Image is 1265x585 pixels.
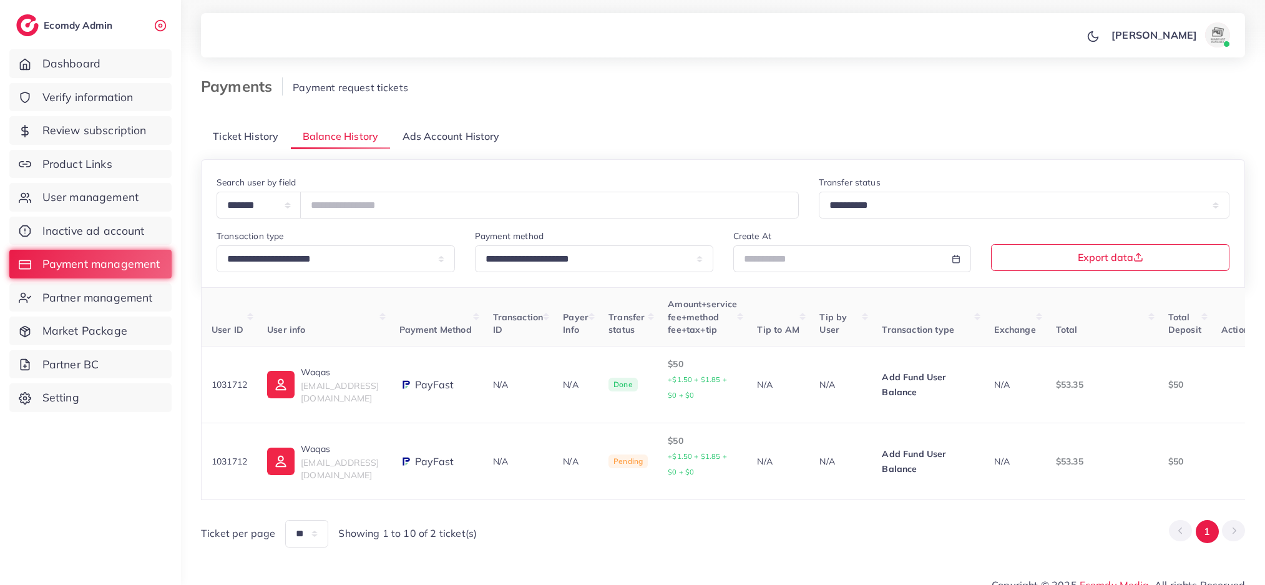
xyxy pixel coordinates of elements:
[882,446,974,476] p: Add Fund User Balance
[42,390,79,406] span: Setting
[213,129,278,144] span: Ticket History
[493,456,508,467] span: N/A
[44,19,115,31] h2: Ecomdy Admin
[668,375,727,400] small: +$1.50 + $1.85 + $0 + $0
[493,312,544,335] span: Transaction ID
[267,448,295,475] img: ic-user-info.36bf1079.svg
[212,377,247,392] p: 1031712
[563,312,589,335] span: Payer Info
[42,122,147,139] span: Review subscription
[757,454,799,469] p: N/A
[1168,377,1201,392] p: $50
[403,129,500,144] span: Ads Account History
[415,378,454,392] span: PayFast
[819,176,880,189] label: Transfer status
[212,454,247,469] p: 1031712
[16,14,115,36] a: logoEcomdy Admin
[42,223,145,239] span: Inactive ad account
[1111,27,1197,42] p: [PERSON_NAME]
[42,56,100,72] span: Dashboard
[9,183,172,212] a: User management
[563,454,589,469] p: N/A
[1168,312,1201,335] span: Total Deposit
[267,371,295,398] img: ic-user-info.36bf1079.svg
[267,324,305,335] span: User info
[201,526,275,541] span: Ticket per page
[1078,252,1143,262] span: Export data
[819,454,862,469] p: N/A
[9,317,172,345] a: Market Package
[301,380,379,404] span: [EMAIL_ADDRESS][DOMAIN_NAME]
[608,378,638,391] span: Done
[399,455,412,468] img: payment
[301,457,379,481] span: [EMAIL_ADDRESS][DOMAIN_NAME]
[819,377,862,392] p: N/A
[217,230,284,242] label: Transaction type
[415,455,454,469] span: PayFast
[991,244,1229,271] button: Export data
[293,81,408,94] span: Payment request tickets
[475,230,544,242] label: Payment method
[1056,324,1078,335] span: Total
[399,378,412,391] img: payment
[994,456,1009,467] span: N/A
[757,377,799,392] p: N/A
[301,365,379,380] p: Waqas
[9,150,172,179] a: Product Links
[668,298,737,335] span: Amount+service fee+method fee+tax+tip
[819,312,847,335] span: Tip by User
[994,379,1009,390] span: N/A
[303,129,378,144] span: Balance History
[1168,454,1201,469] p: $50
[9,116,172,145] a: Review subscription
[1105,22,1235,47] a: [PERSON_NAME]avatar
[757,324,799,335] span: Tip to AM
[42,156,112,172] span: Product Links
[493,379,508,390] span: N/A
[9,350,172,379] a: Partner BC
[338,526,477,541] span: Showing 1 to 10 of 2 ticket(s)
[16,14,39,36] img: logo
[563,377,589,392] p: N/A
[9,250,172,278] a: Payment management
[668,452,727,476] small: +$1.50 + $1.85 + $0 + $0
[882,324,954,335] span: Transaction type
[9,217,172,245] a: Inactive ad account
[882,370,974,400] p: Add Fund User Balance
[301,441,379,456] p: Waqas
[668,356,737,403] p: $50
[1205,22,1230,47] img: avatar
[399,324,472,335] span: Payment Method
[1056,377,1148,392] p: $53.35
[9,383,172,412] a: Setting
[42,189,139,205] span: User management
[42,256,160,272] span: Payment management
[42,290,153,306] span: Partner management
[733,230,771,242] label: Create At
[9,49,172,78] a: Dashboard
[1056,454,1148,469] p: $53.35
[212,324,243,335] span: User ID
[1196,520,1219,543] button: Go to page 1
[42,356,99,373] span: Partner BC
[42,89,134,106] span: Verify information
[608,312,645,335] span: Transfer status
[42,323,127,339] span: Market Package
[201,77,283,96] h3: Payments
[217,176,296,189] label: Search user by field
[9,283,172,312] a: Partner management
[668,433,737,479] p: $50
[1169,520,1245,543] ul: Pagination
[9,83,172,112] a: Verify information
[1221,324,1253,335] span: Actions
[994,324,1035,335] span: Exchange
[608,455,648,468] span: Pending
